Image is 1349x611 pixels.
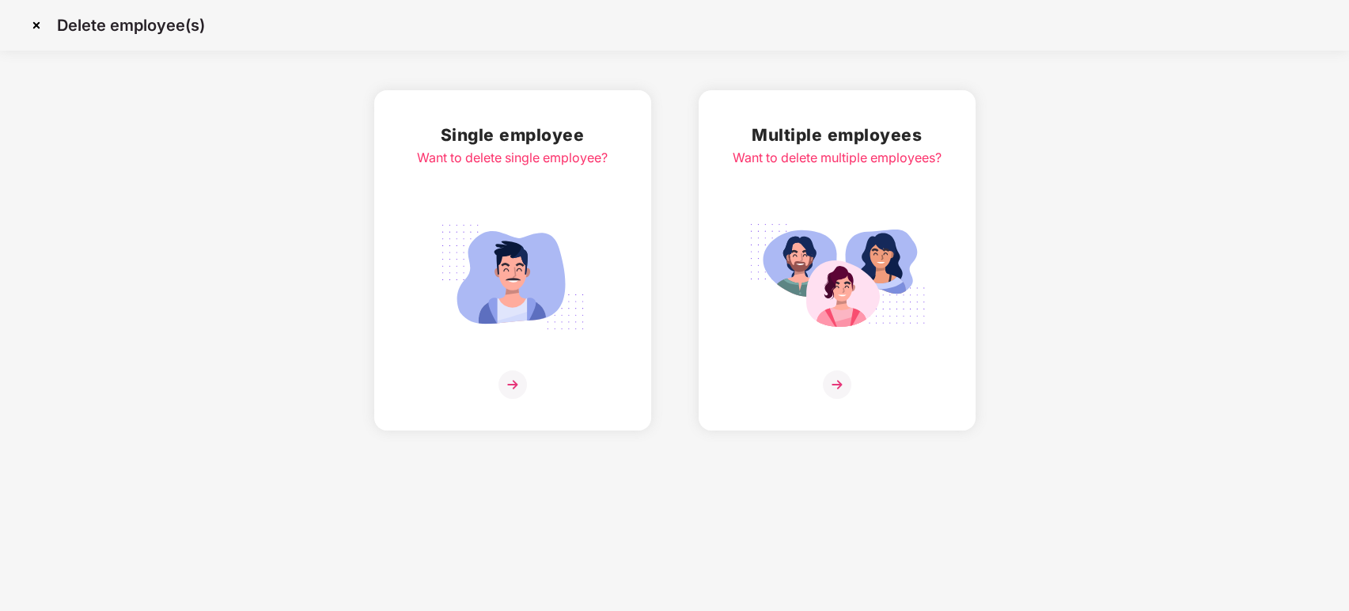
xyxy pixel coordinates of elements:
img: svg+xml;base64,PHN2ZyB4bWxucz0iaHR0cDovL3d3dy53My5vcmcvMjAwMC9zdmciIHdpZHRoPSIzNiIgaGVpZ2h0PSIzNi... [823,370,851,399]
h2: Single employee [417,122,608,148]
h2: Multiple employees [733,122,942,148]
img: svg+xml;base64,PHN2ZyB4bWxucz0iaHR0cDovL3d3dy53My5vcmcvMjAwMC9zdmciIGlkPSJTaW5nbGVfZW1wbG95ZWUiIH... [424,215,601,339]
img: svg+xml;base64,PHN2ZyB4bWxucz0iaHR0cDovL3d3dy53My5vcmcvMjAwMC9zdmciIGlkPSJNdWx0aXBsZV9lbXBsb3llZS... [748,215,926,339]
div: Want to delete single employee? [417,148,608,168]
div: Want to delete multiple employees? [733,148,942,168]
img: svg+xml;base64,PHN2ZyBpZD0iQ3Jvc3MtMzJ4MzIiIHhtbG5zPSJodHRwOi8vd3d3LnczLm9yZy8yMDAwL3N2ZyIgd2lkdG... [24,13,49,38]
img: svg+xml;base64,PHN2ZyB4bWxucz0iaHR0cDovL3d3dy53My5vcmcvMjAwMC9zdmciIHdpZHRoPSIzNiIgaGVpZ2h0PSIzNi... [498,370,527,399]
p: Delete employee(s) [57,16,205,35]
